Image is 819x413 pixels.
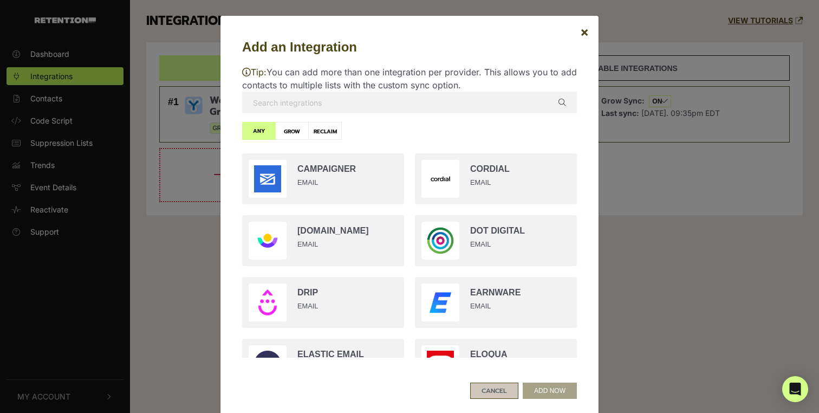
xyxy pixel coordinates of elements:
[580,24,589,40] span: ×
[242,37,577,57] h5: Add an Integration
[242,66,577,92] p: You can add more than one integration per provider. This allows you to add contacts to multiple l...
[571,17,597,47] button: Close
[275,122,309,140] label: GROW
[782,376,808,402] div: Open Intercom Messenger
[242,67,266,78] span: Tip:
[242,92,577,113] input: Search integrations
[242,122,276,140] label: ANY
[308,122,342,140] label: RECLAIM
